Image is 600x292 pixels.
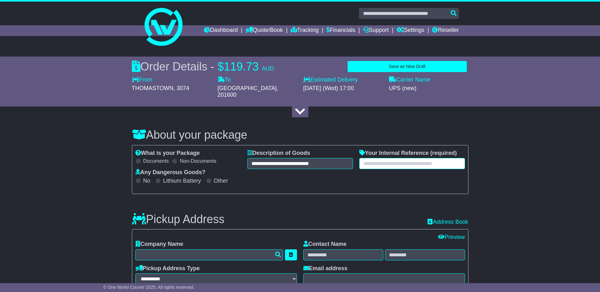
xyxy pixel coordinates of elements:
div: [DATE] (Wed) 17:00 [303,85,383,92]
label: Other [214,178,228,185]
a: Tracking [291,25,319,36]
label: Documents [143,158,169,164]
span: AUD [262,65,274,72]
label: Company Name [135,241,183,248]
div: UPS (new) [389,85,468,92]
div: Order Details - [132,60,274,73]
a: Dashboard [204,25,238,36]
a: Settings [397,25,424,36]
span: © One World Courier 2025. All rights reserved. [103,285,195,290]
span: , 3074 [173,85,189,91]
label: Any Dangerous Goods? [135,169,206,176]
span: 119.73 [224,60,259,73]
a: Address Book [428,219,468,226]
span: THOMASTOWN [132,85,174,91]
a: Quote/Book [245,25,283,36]
label: Email address [303,265,348,272]
label: Description of Goods [247,150,310,157]
h3: Pickup Address [132,213,225,226]
label: Pickup Address Type [135,265,200,272]
a: Reseller [432,25,459,36]
h3: About your package [132,129,468,141]
label: Estimated Delivery [303,76,383,83]
a: Support [363,25,389,36]
label: From [132,76,152,83]
a: Financials [326,25,355,36]
button: Save as New Draft [348,61,467,72]
label: Carrier Name [389,76,430,83]
label: What is your Package [135,150,200,157]
label: Contact Name [303,241,347,248]
span: $ [218,60,224,73]
label: Non-Documents [180,158,216,164]
label: Your Internal Reference (required) [359,150,457,157]
label: Lithium Battery [163,178,201,185]
a: Preview [438,234,465,240]
span: [GEOGRAPHIC_DATA] [218,85,277,91]
label: No [143,178,151,185]
span: , 201600 [218,85,278,98]
label: To [218,76,231,83]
